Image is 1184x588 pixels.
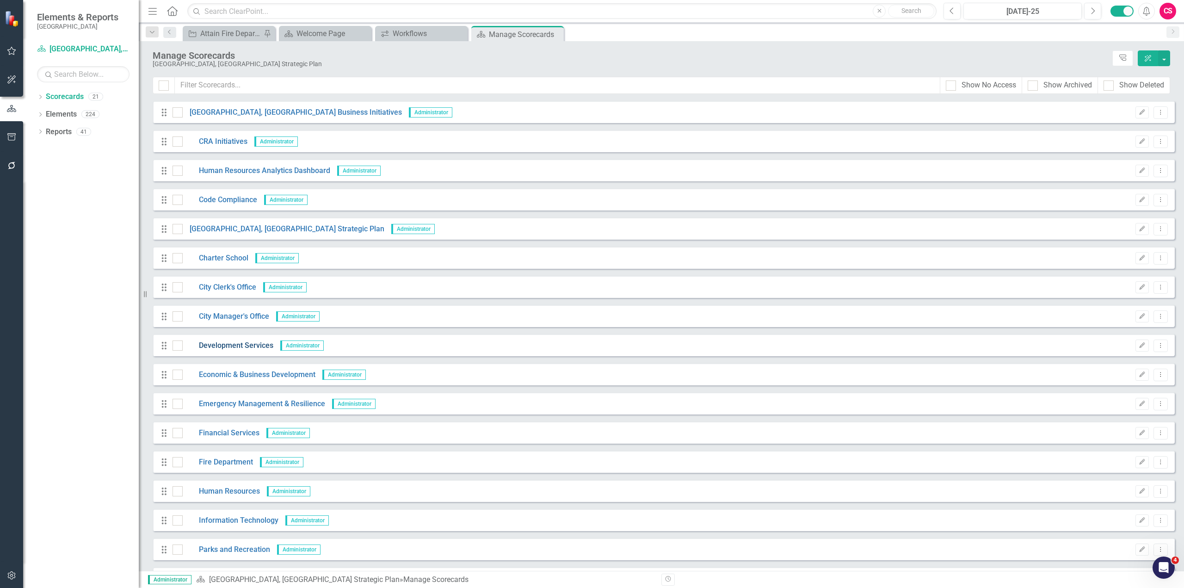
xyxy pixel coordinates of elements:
[183,340,273,351] a: Development Services
[183,457,253,468] a: Fire Department
[1172,557,1179,564] span: 4
[183,311,269,322] a: City Manager's Office
[46,109,77,120] a: Elements
[196,575,654,585] div: » Manage Scorecards
[185,28,261,39] a: Attain Fire Department Accreditation from the Center of Public Safety Excellence
[37,23,118,30] small: [GEOGRAPHIC_DATA]
[296,28,369,39] div: Welcome Page
[183,545,270,555] a: Parks and Recreation
[1043,80,1092,91] div: Show Archived
[1119,80,1164,91] div: Show Deleted
[276,311,320,322] span: Administrator
[183,166,330,176] a: Human Resources Analytics Dashboard
[37,12,118,23] span: Elements & Reports
[46,92,84,102] a: Scorecards
[153,61,1108,68] div: [GEOGRAPHIC_DATA], [GEOGRAPHIC_DATA] Strategic Plan
[183,107,402,118] a: [GEOGRAPHIC_DATA], [GEOGRAPHIC_DATA] Business Initiatives
[187,3,937,19] input: Search ClearPoint...
[281,28,369,39] a: Welcome Page
[183,399,325,409] a: Emergency Management & Resilience
[260,457,303,467] span: Administrator
[322,370,366,380] span: Administrator
[88,93,103,101] div: 21
[183,370,315,380] a: Economic & Business Development
[337,166,381,176] span: Administrator
[76,128,91,136] div: 41
[200,28,261,39] div: Attain Fire Department Accreditation from the Center of Public Safety Excellence
[183,253,248,264] a: Charter School
[254,136,298,147] span: Administrator
[280,340,324,351] span: Administrator
[393,28,465,39] div: Workflows
[1153,557,1175,579] iframe: Intercom live chat
[37,44,129,55] a: [GEOGRAPHIC_DATA], [GEOGRAPHIC_DATA] Strategic Plan
[153,50,1108,61] div: Manage Scorecards
[183,136,247,147] a: CRA Initiatives
[266,428,310,438] span: Administrator
[255,253,299,263] span: Administrator
[377,28,465,39] a: Workflows
[277,545,321,555] span: Administrator
[183,195,257,205] a: Code Compliance
[148,575,191,584] span: Administrator
[391,224,435,234] span: Administrator
[264,195,308,205] span: Administrator
[81,111,99,118] div: 224
[183,486,260,497] a: Human Resources
[4,10,21,27] img: ClearPoint Strategy
[46,127,72,137] a: Reports
[183,428,259,439] a: Financial Services
[37,66,129,82] input: Search Below...
[962,80,1016,91] div: Show No Access
[489,29,561,40] div: Manage Scorecards
[901,7,921,14] span: Search
[263,282,307,292] span: Administrator
[209,575,400,584] a: [GEOGRAPHIC_DATA], [GEOGRAPHIC_DATA] Strategic Plan
[285,515,329,526] span: Administrator
[183,224,384,235] a: [GEOGRAPHIC_DATA], [GEOGRAPHIC_DATA] Strategic Plan
[1159,3,1176,19] button: CS
[963,3,1082,19] button: [DATE]-25
[183,515,278,526] a: Information Technology
[967,6,1079,17] div: [DATE]-25
[409,107,452,118] span: Administrator
[332,399,376,409] span: Administrator
[183,282,256,293] a: City Clerk's Office
[174,77,940,94] input: Filter Scorecards...
[888,5,934,18] button: Search
[267,486,310,496] span: Administrator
